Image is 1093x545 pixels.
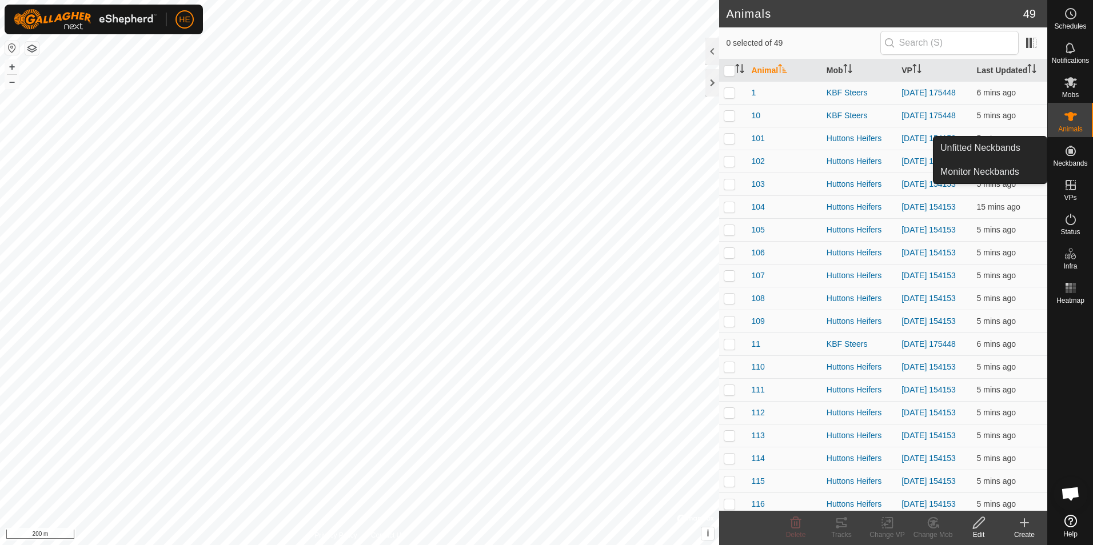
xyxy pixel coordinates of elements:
[751,315,764,327] span: 109
[179,14,190,26] span: HE
[827,247,892,259] div: Huttons Heifers
[751,87,756,99] span: 1
[827,292,892,304] div: Huttons Heifers
[977,499,1016,508] span: 11 Sept 2025, 10:14 am
[977,225,1016,234] span: 11 Sept 2025, 10:14 am
[901,157,956,166] a: [DATE] 154153
[751,201,764,213] span: 104
[977,134,1016,143] span: 11 Sept 2025, 10:14 am
[14,9,157,30] img: Gallagher Logo
[827,270,892,282] div: Huttons Heifers
[822,59,897,82] th: Mob
[897,59,972,82] th: VP
[977,385,1016,394] span: 11 Sept 2025, 10:14 am
[977,248,1016,257] span: 11 Sept 2025, 10:14 am
[751,270,764,282] span: 107
[901,339,956,348] a: [DATE] 175448
[751,475,764,487] span: 115
[726,7,1023,21] h2: Animals
[977,476,1016,486] span: 11 Sept 2025, 10:14 am
[901,225,956,234] a: [DATE] 154153
[735,66,744,75] p-sorticon: Activate to sort
[864,530,910,540] div: Change VP
[977,431,1016,440] span: 11 Sept 2025, 10:14 am
[901,134,956,143] a: [DATE] 154153
[880,31,1019,55] input: Search (S)
[934,161,1047,183] li: Monitor Neckbands
[972,59,1047,82] th: Last Updated
[901,385,956,394] a: [DATE] 154153
[751,498,764,510] span: 116
[827,110,892,122] div: KBF Steers
[977,271,1016,280] span: 11 Sept 2025, 10:14 am
[5,75,19,89] button: –
[977,408,1016,417] span: 11 Sept 2025, 10:14 am
[314,530,357,540] a: Privacy Policy
[5,41,19,55] button: Reset Map
[1063,531,1078,538] span: Help
[751,384,764,396] span: 111
[901,476,956,486] a: [DATE] 154153
[1002,530,1047,540] div: Create
[751,338,760,350] span: 11
[1054,476,1088,511] div: Open chat
[827,361,892,373] div: Huttons Heifers
[1056,297,1084,304] span: Heatmap
[827,407,892,419] div: Huttons Heifers
[827,201,892,213] div: Huttons Heifers
[901,88,956,97] a: [DATE] 175448
[901,362,956,371] a: [DATE] 154153
[827,133,892,145] div: Huttons Heifers
[1048,510,1093,542] a: Help
[5,60,19,74] button: +
[843,66,852,75] p-sorticon: Activate to sort
[751,133,764,145] span: 101
[827,430,892,442] div: Huttons Heifers
[701,527,714,540] button: i
[940,141,1020,155] span: Unfitted Neckbands
[977,111,1016,120] span: 11 Sept 2025, 10:14 am
[901,454,956,463] a: [DATE] 154153
[901,111,956,120] a: [DATE] 175448
[940,165,1019,179] span: Monitor Neckbands
[747,59,821,82] th: Animal
[901,408,956,417] a: [DATE] 154153
[819,530,864,540] div: Tracks
[751,430,764,442] span: 113
[827,87,892,99] div: KBF Steers
[901,316,956,326] a: [DATE] 154153
[751,247,764,259] span: 106
[827,452,892,464] div: Huttons Heifers
[1060,229,1080,235] span: Status
[827,475,892,487] div: Huttons Heifers
[1058,126,1083,133] span: Animals
[371,530,405,540] a: Contact Us
[1063,263,1077,270] span: Infra
[934,137,1047,159] a: Unfitted Neckbands
[901,294,956,303] a: [DATE] 154153
[751,224,764,236] span: 105
[751,110,760,122] span: 10
[912,66,922,75] p-sorticon: Activate to sort
[1023,5,1036,22] span: 49
[901,431,956,440] a: [DATE] 154153
[977,362,1016,371] span: 11 Sept 2025, 10:14 am
[977,88,1016,97] span: 11 Sept 2025, 10:13 am
[827,498,892,510] div: Huttons Heifers
[751,178,764,190] span: 103
[901,179,956,189] a: [DATE] 154153
[1052,57,1089,64] span: Notifications
[25,42,39,55] button: Map Layers
[827,315,892,327] div: Huttons Heifers
[977,316,1016,326] span: 11 Sept 2025, 10:14 am
[977,294,1016,303] span: 11 Sept 2025, 10:14 am
[751,407,764,419] span: 112
[1054,23,1086,30] span: Schedules
[827,224,892,236] div: Huttons Heifers
[901,271,956,280] a: [DATE] 154153
[977,454,1016,463] span: 11 Sept 2025, 10:14 am
[1027,66,1036,75] p-sorticon: Activate to sort
[778,66,787,75] p-sorticon: Activate to sort
[901,499,956,508] a: [DATE] 154153
[901,202,956,211] a: [DATE] 154153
